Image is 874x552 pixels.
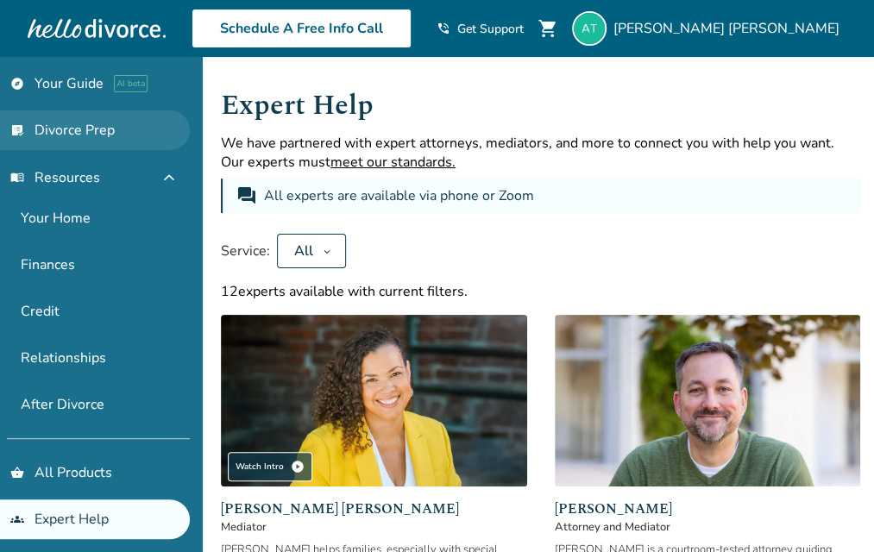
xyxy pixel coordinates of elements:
[10,77,24,91] span: explore
[159,167,179,188] span: expand_less
[10,123,24,137] span: list_alt_check
[292,241,316,260] div: All
[221,241,270,260] span: Service:
[538,18,558,39] span: shopping_cart
[437,21,524,37] a: phone_in_talkGet Support
[221,499,527,519] span: [PERSON_NAME] [PERSON_NAME]
[437,22,450,35] span: phone_in_talk
[555,499,861,519] span: [PERSON_NAME]
[10,168,100,187] span: Resources
[236,185,257,206] span: forum
[572,11,607,46] img: amyetollefson@outlook.com
[788,469,874,552] iframe: Chat Widget
[264,185,538,206] div: All experts are available via phone or Zoom
[330,153,456,172] span: meet our standards.
[221,315,527,486] img: Claudia Brown Coulter
[228,452,312,481] div: Watch Intro
[277,234,346,268] button: All
[221,85,860,127] h1: Expert Help
[221,282,860,301] div: 12 experts available with current filters.
[10,171,24,185] span: menu_book
[555,315,861,486] img: Neil Forester
[221,134,860,172] p: We have partnered with expert attorneys, mediators, and more to connect you with help you want. O...
[114,75,148,92] span: AI beta
[10,512,24,526] span: groups
[291,460,305,474] span: play_circle
[613,19,846,38] span: [PERSON_NAME] [PERSON_NAME]
[221,519,527,535] span: Mediator
[457,21,524,37] span: Get Support
[192,9,412,48] a: Schedule A Free Info Call
[555,519,861,535] span: Attorney and Mediator
[10,466,24,480] span: shopping_basket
